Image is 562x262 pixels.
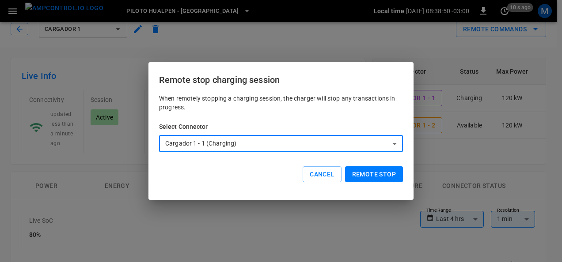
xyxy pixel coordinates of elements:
button: Cancel [303,166,341,183]
h6: Remote stop charging session [159,73,403,87]
h6: Select Connector [159,122,403,132]
div: Cargador 1 - 1 (Charging) [159,135,403,152]
p: When remotely stopping a charging session, the charger will stop any transactions in progress. [159,94,403,112]
button: Remote stop [345,166,403,183]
